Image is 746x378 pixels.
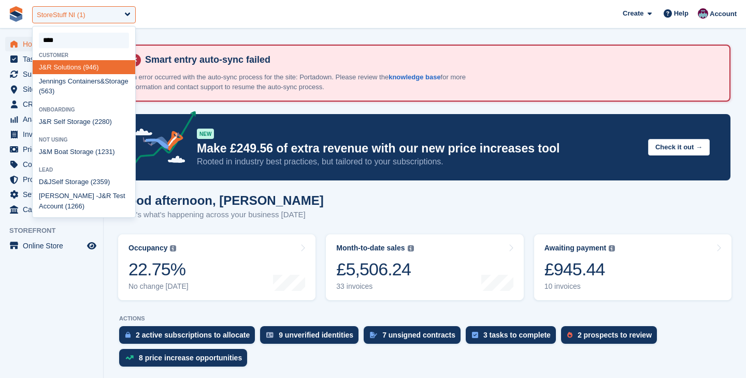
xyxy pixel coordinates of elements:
[42,148,47,156] span: &
[33,175,135,189] div: D Self Storage (2359)
[544,282,615,291] div: 10 invoices
[33,115,135,129] div: R Self Storage (2280)
[578,331,652,339] div: 2 prospects to review
[33,145,135,159] div: M Boat Storage (1231)
[370,332,377,338] img: contract_signature_icon-13c848040528278c33f63329250d36e43548de30e8caae1d1a13099fd9432cc5.svg
[42,118,47,125] span: &
[197,141,640,156] p: Make £249.56 of extra revenue with our new price increases tool
[128,244,167,253] div: Occupancy
[33,74,135,99] div: ennings Containers Storage (563)
[33,52,135,58] div: Customer
[85,240,98,252] a: Preview store
[5,142,98,157] a: menu
[561,326,662,349] a: 2 prospects to review
[472,332,478,338] img: task-75834270c22a3079a89374b754ae025e5fb1db73e45f91037f5363f120a921f8.svg
[141,54,721,66] h4: Smart entry auto-sync failed
[544,244,607,253] div: Awaiting payment
[23,82,85,96] span: Sites
[44,178,48,186] span: &
[33,60,135,74] div: R Solutions (946)
[39,77,42,85] span: J
[5,157,98,172] a: menu
[382,331,455,339] div: 7 unsigned contracts
[37,10,85,20] div: StoreStuff NI (1)
[5,239,98,253] a: menu
[5,82,98,96] a: menu
[623,8,643,19] span: Create
[336,282,413,291] div: 33 invoices
[5,187,98,202] a: menu
[119,193,324,207] h1: Good afternoon, [PERSON_NAME]
[609,245,615,251] img: icon-info-grey-7440780725fd019a000dd9b08b2336e03edf1995a4989e88bcd33f0948082b44.svg
[42,63,47,71] span: &
[23,202,85,217] span: Capital
[466,326,561,349] a: 3 tasks to complete
[98,192,102,200] span: J
[5,37,98,51] a: menu
[128,282,189,291] div: No change [DATE]
[5,127,98,142] a: menu
[674,8,688,19] span: Help
[33,167,135,173] div: Lead
[33,107,135,113] div: Onboarding
[5,202,98,217] a: menu
[125,331,131,338] img: active_subscription_to_allocate_icon-d502201f5373d7db506a760aba3b589e785aa758c864c3986d89f69b8ff3...
[698,8,708,19] img: Brian Young
[23,112,85,127] span: Analytics
[101,77,105,85] span: &
[23,67,85,81] span: Subscriptions
[124,111,196,170] img: price-adjustments-announcement-icon-8257ccfd72463d97f412b2fc003d46551f7dbcb40ab6d574587a9cd5c0d94...
[710,9,737,19] span: Account
[23,142,85,157] span: Pricing
[23,157,85,172] span: Coupons
[648,139,710,156] button: Check it out →
[23,187,85,202] span: Settings
[5,172,98,187] a: menu
[23,97,85,111] span: CRM
[23,52,85,66] span: Tasks
[5,67,98,81] a: menu
[102,192,106,200] span: &
[48,178,52,186] span: J
[33,189,135,214] div: [PERSON_NAME] - R Test Account (1266)
[136,331,250,339] div: 2 active subscriptions to allocate
[39,118,42,125] span: J
[39,148,42,156] span: J
[119,315,730,322] p: ACTIONS
[170,245,176,251] img: icon-info-grey-7440780725fd019a000dd9b08b2336e03edf1995a4989e88bcd33f0948082b44.svg
[23,127,85,142] span: Invoices
[544,259,615,280] div: £945.44
[23,239,85,253] span: Online Store
[483,331,551,339] div: 3 tasks to complete
[5,97,98,111] a: menu
[279,331,353,339] div: 9 unverified identities
[197,156,640,167] p: Rooted in industry best practices, but tailored to your subscriptions.
[336,259,413,280] div: £5,506.24
[128,72,491,92] p: An error occurred with the auto-sync process for the site: Portadown. Please review the for more ...
[408,245,414,251] img: icon-info-grey-7440780725fd019a000dd9b08b2336e03edf1995a4989e88bcd33f0948082b44.svg
[119,209,324,221] p: Here's what's happening across your business [DATE]
[119,349,252,372] a: 8 price increase opportunities
[33,137,135,143] div: Not using
[39,63,42,71] span: J
[119,326,260,349] a: 2 active subscriptions to allocate
[128,259,189,280] div: 22.75%
[266,332,274,338] img: verify_identity-adf6edd0f0f0b5bbfe63781bf79b02c33cf7c696d77639b501bdc392416b5a36.svg
[389,73,440,81] a: knowledge base
[326,234,523,300] a: Month-to-date sales £5,506.24 33 invoices
[534,234,731,300] a: Awaiting payment £945.44 10 invoices
[118,234,315,300] a: Occupancy 22.75% No change [DATE]
[125,355,134,360] img: price_increase_opportunities-93ffe204e8149a01c8c9dc8f82e8f89637d9d84a8eef4429ea346261dce0b2c0.svg
[5,52,98,66] a: menu
[9,226,103,236] span: Storefront
[364,326,466,349] a: 7 unsigned contracts
[5,112,98,127] a: menu
[23,37,85,51] span: Home
[197,129,214,139] div: NEW
[260,326,364,349] a: 9 unverified identities
[336,244,405,253] div: Month-to-date sales
[8,6,24,22] img: stora-icon-8386f47178a22dfd0bd8f6a31ec36ba5ce8667c1dd55bd0f319d3a0aa187defe.svg
[567,332,572,338] img: prospect-51fa495bee0391a8d652442698ab0144808aea92771e9ea1ae160a38d050c398.svg
[23,172,85,187] span: Protection
[139,354,242,362] div: 8 price increase opportunities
